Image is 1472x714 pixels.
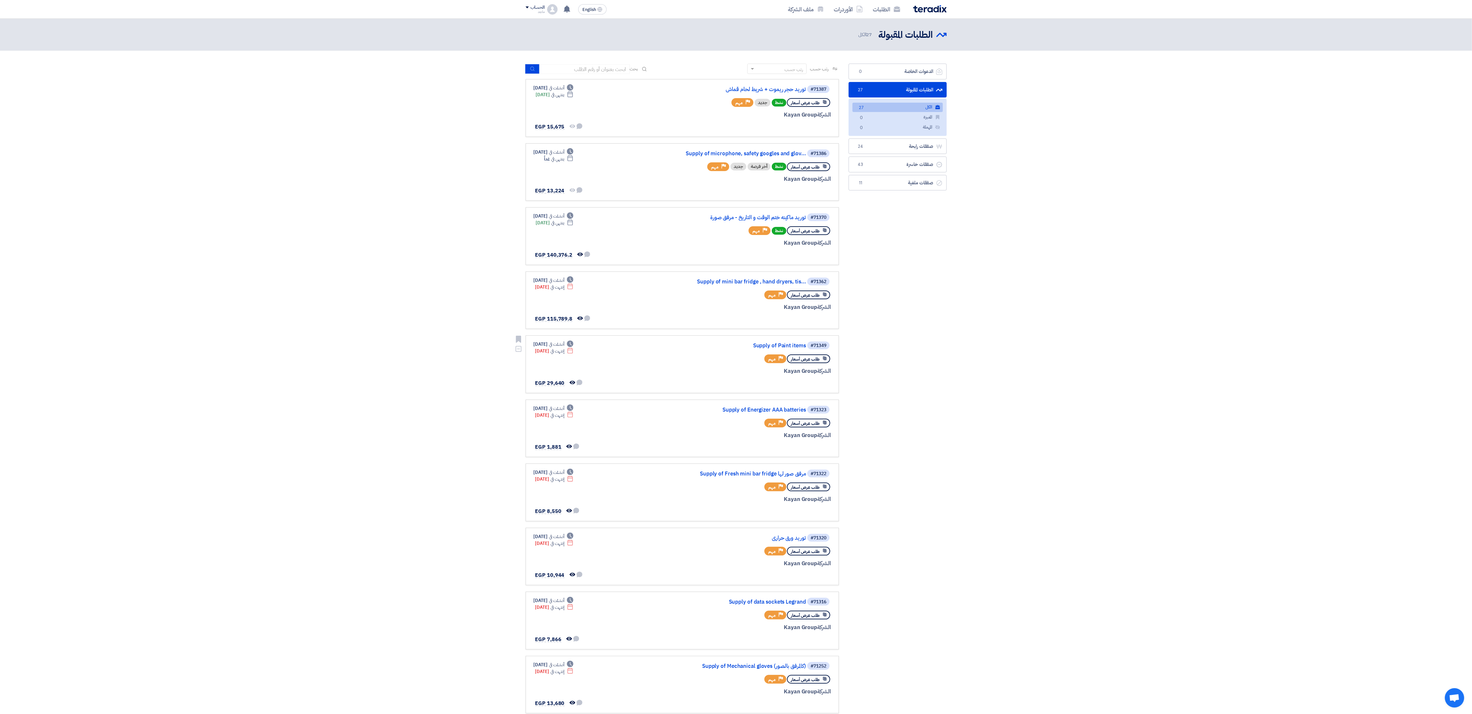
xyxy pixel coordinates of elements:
[791,100,820,106] span: طلب عرض أسعار
[535,315,573,323] span: EGP 115,789.8
[677,151,806,157] a: Supply of microphone, safety googles and glov...
[550,284,564,291] span: إنتهت في
[551,156,564,162] span: ينتهي في
[535,699,565,707] span: EGP 13,680
[536,219,574,226] div: [DATE]
[535,251,573,259] span: EGP 140,376.2
[550,540,564,547] span: إنتهت في
[549,533,564,540] span: أنشئت في
[676,559,831,568] div: Kayan Group
[547,4,558,15] img: profile_test.png
[535,604,574,611] div: [DATE]
[534,661,574,668] div: [DATE]
[676,111,831,119] div: Kayan Group
[535,187,565,195] span: EGP 13,224
[677,599,806,605] a: Supply of data sockets Legrand
[731,163,746,170] div: جديد
[858,125,865,131] span: 0
[551,91,564,98] span: ينتهي في
[549,213,564,219] span: أنشئت في
[791,420,820,426] span: طلب عرض أسعار
[534,469,574,476] div: [DATE]
[858,115,865,121] span: 0
[677,471,806,477] a: Supply of Fresh mini bar fridge مرفق صور لها
[768,420,776,426] span: مهم
[550,412,564,419] span: إنتهت في
[849,175,947,191] a: صفقات ملغية11
[535,412,574,419] div: [DATE]
[755,99,771,107] div: جديد
[549,597,564,604] span: أنشئت في
[677,343,806,349] a: Supply of Paint items
[578,4,607,15] button: English
[817,111,831,119] span: الشركة
[535,476,574,483] div: [DATE]
[857,143,864,150] span: 24
[544,156,573,162] div: غداً
[817,431,831,439] span: الشركة
[857,161,864,168] span: 43
[535,540,574,547] div: [DATE]
[550,668,564,675] span: إنتهت في
[549,277,564,284] span: أنشئت في
[811,600,826,604] div: #71316
[817,239,831,247] span: الشركة
[676,623,831,632] div: Kayan Group
[791,612,820,618] span: طلب عرض أسعار
[817,303,831,311] span: الشركة
[768,484,776,490] span: مهم
[677,279,806,285] a: Supply of mini bar fridge , hand dryers, tis...
[676,239,831,247] div: Kayan Group
[791,484,820,490] span: طلب عرض أسعار
[849,82,947,98] a: الطلبات المقبولة27
[535,636,561,643] span: EGP 7,866
[676,495,831,504] div: Kayan Group
[535,668,574,675] div: [DATE]
[526,10,545,14] div: ماجد
[535,443,561,451] span: EGP 1,881
[811,536,826,540] div: #71320
[549,405,564,412] span: أنشئت في
[811,151,826,156] div: #71386
[791,548,820,555] span: طلب عرض أسعار
[852,103,943,112] a: الكل
[791,228,820,234] span: طلب عرض أسعار
[849,138,947,154] a: صفقات رابحة24
[768,548,776,555] span: مهم
[549,469,564,476] span: أنشئت في
[791,677,820,683] span: طلب عرض أسعار
[550,348,564,354] span: إنتهت في
[879,29,933,41] h2: الطلبات المقبولة
[534,405,574,412] div: [DATE]
[852,113,943,122] a: المميزة
[857,87,864,93] span: 27
[849,157,947,172] a: صفقات خاسرة43
[811,343,826,348] div: #71349
[811,280,826,284] div: #71362
[676,303,831,311] div: Kayan Group
[539,64,630,74] input: ابحث بعنوان أو رقم الطلب
[676,175,831,183] div: Kayan Group
[582,7,596,12] span: English
[829,2,868,17] a: الأوردرات
[858,31,873,38] span: الكل
[772,99,786,107] span: نشط
[752,228,760,234] span: مهم
[549,149,564,156] span: أنشئت في
[550,476,564,483] span: إنتهت في
[811,215,826,220] div: #71370
[817,175,831,183] span: الشركة
[810,66,828,72] span: رتب حسب
[772,227,786,235] span: نشط
[531,5,545,10] div: الحساب
[811,408,826,412] div: #71323
[817,623,831,631] span: الشركة
[817,495,831,503] span: الشركة
[534,85,574,91] div: [DATE]
[772,163,786,170] span: نشط
[677,407,806,413] a: Supply of Energizer AAA batteries
[536,91,574,98] div: [DATE]
[768,612,776,618] span: مهم
[868,2,905,17] a: الطلبات
[748,163,771,170] div: أخر فرصة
